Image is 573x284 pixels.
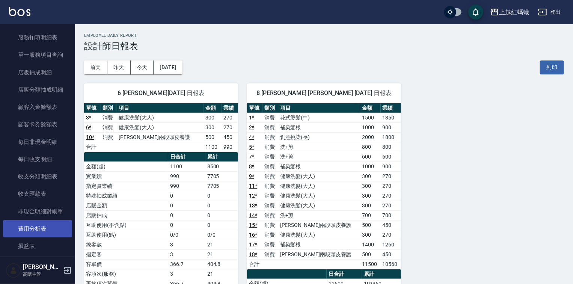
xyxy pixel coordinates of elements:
[204,132,222,142] td: 500
[23,263,61,271] h5: [PERSON_NAME]
[262,220,278,230] td: 消費
[3,116,72,133] a: 顧客卡券餘額表
[360,181,380,191] td: 300
[327,269,362,279] th: 日合計
[168,162,205,171] td: 1100
[84,181,168,191] td: 指定實業績
[360,230,380,240] td: 300
[205,240,238,249] td: 21
[278,152,360,162] td: 洗+剪
[84,230,168,240] td: 互助使用(點)
[360,249,380,259] td: 500
[360,132,380,142] td: 2000
[535,5,564,19] button: 登出
[3,237,72,255] a: 損益表
[360,103,380,113] th: 金額
[205,269,238,279] td: 21
[205,259,238,269] td: 404.8
[381,152,401,162] td: 600
[360,152,380,162] td: 600
[381,142,401,152] td: 800
[205,171,238,181] td: 7705
[84,259,168,269] td: 客單價
[278,113,360,122] td: 花式燙髮(中)
[168,171,205,181] td: 990
[204,142,222,152] td: 1100
[381,132,401,142] td: 1800
[168,210,205,220] td: 0
[278,201,360,210] td: 健康洗髮(大人)
[247,103,262,113] th: 單號
[84,60,107,74] button: 前天
[278,210,360,220] td: 洗+剪
[154,60,182,74] button: [DATE]
[3,133,72,151] a: 每日非現金明細
[84,220,168,230] td: 互助使用(不含點)
[262,191,278,201] td: 消費
[360,142,380,152] td: 800
[84,171,168,181] td: 實業績
[3,64,72,81] a: 店販抽成明細
[262,113,278,122] td: 消費
[84,103,101,113] th: 單號
[278,220,360,230] td: [PERSON_NAME]兩段頭皮養護
[262,103,278,113] th: 類別
[9,7,30,16] img: Logo
[3,98,72,116] a: 顧客入金餘額表
[278,122,360,132] td: 補染髮根
[3,81,72,98] a: 店販分類抽成明細
[278,181,360,191] td: 健康洗髮(大人)
[360,113,380,122] td: 1500
[381,240,401,249] td: 1260
[278,191,360,201] td: 健康洗髮(大人)
[381,191,401,201] td: 270
[262,122,278,132] td: 消費
[204,113,222,122] td: 300
[84,269,168,279] td: 客項次(服務)
[381,113,401,122] td: 1350
[168,220,205,230] td: 0
[360,259,380,269] td: 11500
[381,103,401,113] th: 業績
[362,269,401,279] th: 累計
[262,230,278,240] td: 消費
[101,132,117,142] td: 消費
[381,181,401,191] td: 270
[381,201,401,210] td: 270
[205,249,238,259] td: 21
[84,201,168,210] td: 店販金額
[222,122,238,132] td: 270
[168,269,205,279] td: 3
[204,122,222,132] td: 300
[278,132,360,142] td: 創意挑染(長)
[360,171,380,181] td: 300
[360,122,380,132] td: 1000
[168,152,205,162] th: 日合計
[117,113,204,122] td: 健康洗髮(大人)
[168,249,205,259] td: 3
[262,249,278,259] td: 消費
[3,46,72,63] a: 單一服務項目查詢
[499,8,529,17] div: 上越紅螞蟻
[204,103,222,113] th: 金額
[168,201,205,210] td: 0
[84,210,168,220] td: 店販抽成
[23,271,61,278] p: 高階主管
[262,132,278,142] td: 消費
[278,230,360,240] td: 健康洗髮(大人)
[360,162,380,171] td: 1000
[381,162,401,171] td: 900
[381,122,401,132] td: 900
[101,103,117,113] th: 類別
[262,142,278,152] td: 消費
[3,151,72,168] a: 每日收支明細
[6,263,21,278] img: Person
[3,255,72,272] a: 多店業績統計表
[360,220,380,230] td: 500
[205,152,238,162] th: 累計
[117,122,204,132] td: 健康洗髮(大人)
[205,210,238,220] td: 0
[262,210,278,220] td: 消費
[540,60,564,74] button: 列印
[247,103,401,269] table: a dense table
